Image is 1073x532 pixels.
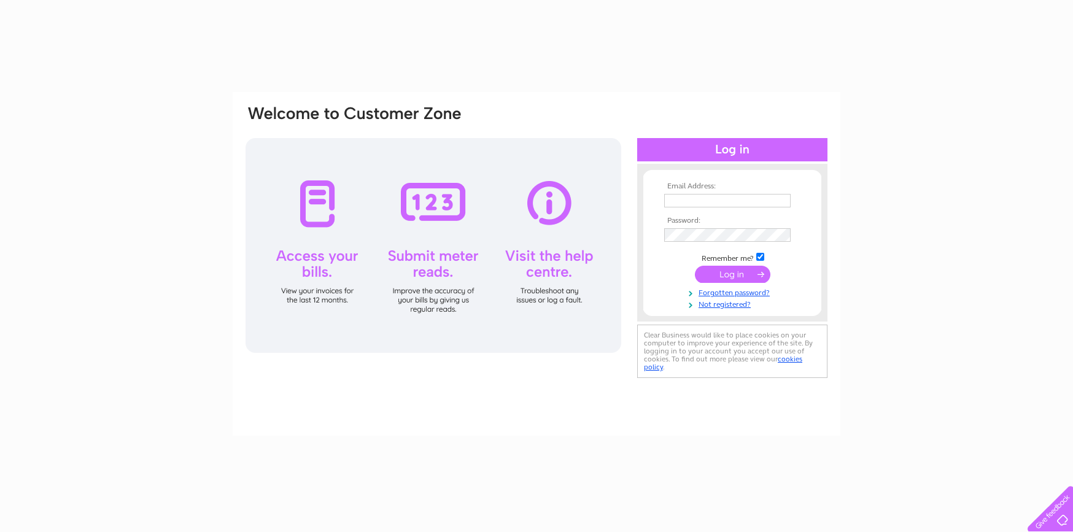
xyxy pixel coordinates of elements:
[695,266,770,283] input: Submit
[644,355,802,371] a: cookies policy
[637,325,827,378] div: Clear Business would like to place cookies on your computer to improve your experience of the sit...
[661,251,804,263] td: Remember me?
[664,298,804,309] a: Not registered?
[661,182,804,191] th: Email Address:
[661,217,804,225] th: Password:
[664,286,804,298] a: Forgotten password?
